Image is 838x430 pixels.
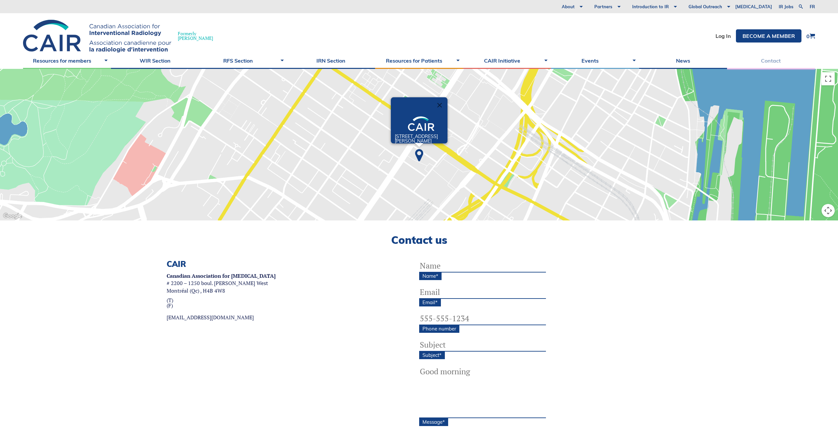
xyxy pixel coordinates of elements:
[167,272,276,279] strong: Canadian Association for [MEDICAL_DATA]
[432,97,447,113] button: Close
[419,298,441,306] label: Email
[639,52,727,69] a: News
[395,134,447,143] p: [STREET_ADDRESS][PERSON_NAME]
[419,259,546,272] input: Name
[716,33,731,39] a: Log In
[419,418,448,426] label: Message
[375,52,463,69] a: Resources for Patients
[178,31,213,41] span: Formerly [PERSON_NAME]
[419,312,546,325] input: 555-555-1234
[23,20,220,52] a: Formerly[PERSON_NAME]
[810,5,815,9] a: fr
[167,272,276,294] p: # 2200 – 1250 boul. [PERSON_NAME] West Montréal (Qc) , H4B 4W8
[463,52,551,69] a: CAIR Initiative
[822,204,835,217] button: Map camera controls
[287,52,375,69] a: IRN Section
[822,72,835,85] button: Toggle fullscreen view
[23,52,111,69] a: Resources for members
[727,52,815,69] a: Contact
[419,272,442,280] label: Name
[167,298,276,303] a: (T)
[111,52,199,69] a: WIR Section
[23,20,171,52] img: CIRA
[419,351,445,359] label: Subject
[419,286,546,299] input: Email
[2,212,23,220] img: Google
[23,234,815,246] h2: Contact us
[806,33,815,39] a: 0
[167,259,276,269] h3: CAIR
[167,303,276,308] a: (F)
[199,52,287,69] a: RFS Section
[408,116,434,131] img: Logo_CAIR_footer.svg
[419,325,459,333] label: Phone number
[736,29,801,43] a: Become a member
[551,52,639,69] a: Events
[419,338,546,352] input: Subject
[167,315,276,320] a: [EMAIL_ADDRESS][DOMAIN_NAME]
[2,212,23,220] a: Open this area in Google Maps (opens a new window)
